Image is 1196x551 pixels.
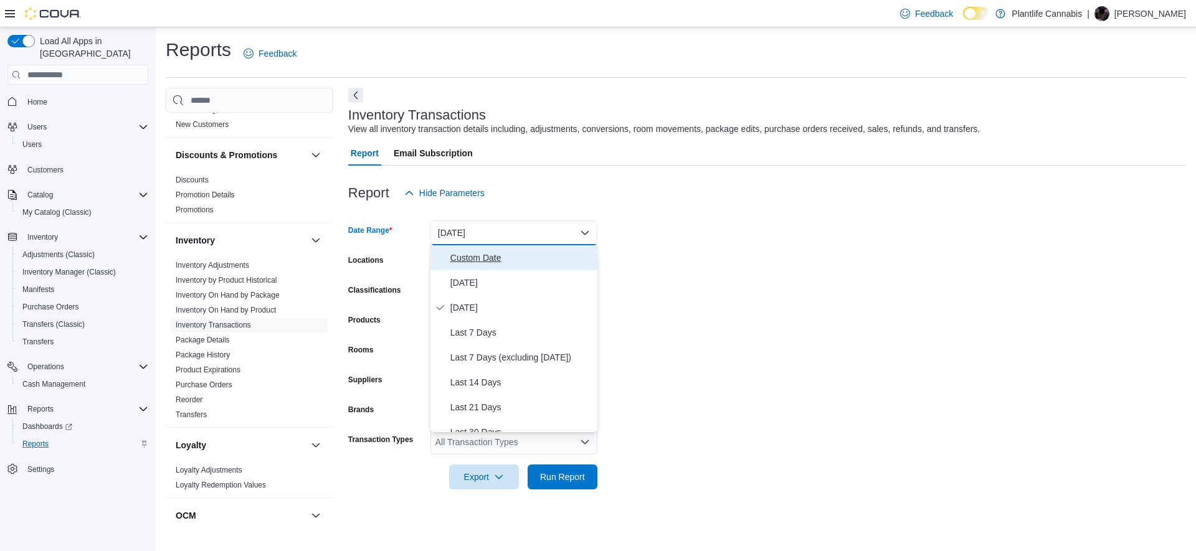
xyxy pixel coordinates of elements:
[176,290,280,300] span: Inventory On Hand by Package
[176,175,209,185] span: Discounts
[22,461,148,477] span: Settings
[17,436,54,451] a: Reports
[239,41,301,66] a: Feedback
[22,187,58,202] button: Catalog
[27,190,53,200] span: Catalog
[308,148,323,162] button: Discounts & Promotions
[348,225,392,235] label: Date Range
[17,247,148,262] span: Adjustments (Classic)
[176,465,242,475] span: Loyalty Adjustments
[176,336,230,344] a: Package Details
[580,437,590,447] button: Open list of options
[176,439,206,451] h3: Loyalty
[430,245,597,432] div: Select listbox
[27,122,47,132] span: Users
[25,7,81,20] img: Cova
[1087,6,1089,21] p: |
[528,464,597,489] button: Run Report
[399,181,490,205] button: Hide Parameters
[27,165,64,175] span: Customers
[2,186,153,204] button: Catalog
[17,282,148,297] span: Manifests
[895,1,958,26] a: Feedback
[22,402,148,417] span: Reports
[348,345,374,355] label: Rooms
[176,205,214,214] a: Promotions
[450,400,592,415] span: Last 21 Days
[27,404,54,414] span: Reports
[176,305,276,315] span: Inventory On Hand by Product
[12,246,153,263] button: Adjustments (Classic)
[176,149,277,161] h3: Discounts & Promotions
[22,359,148,374] span: Operations
[457,464,511,489] span: Export
[2,460,153,478] button: Settings
[17,137,148,152] span: Users
[1094,6,1109,21] div: Jenn Armitage
[22,93,148,109] span: Home
[348,405,374,415] label: Brands
[450,300,592,315] span: [DATE]
[2,400,153,418] button: Reports
[450,425,592,440] span: Last 30 Days
[176,261,249,270] a: Inventory Adjustments
[176,351,230,359] a: Package History
[176,291,280,299] a: Inventory On Hand by Package
[176,481,266,489] a: Loyalty Redemption Values
[176,205,214,215] span: Promotions
[17,436,148,451] span: Reports
[35,35,148,60] span: Load All Apps in [GEOGRAPHIC_DATA]
[176,380,232,389] a: Purchase Orders
[7,87,148,511] nav: Complex example
[176,120,229,130] span: New Customers
[22,230,63,245] button: Inventory
[351,141,379,166] span: Report
[22,120,148,134] span: Users
[17,317,90,332] a: Transfers (Classic)
[176,395,202,404] a: Reorder
[176,191,235,199] a: Promotion Details
[17,247,100,262] a: Adjustments (Classic)
[17,419,77,434] a: Dashboards
[308,233,323,248] button: Inventory
[27,232,58,242] span: Inventory
[176,234,306,247] button: Inventory
[348,315,381,325] label: Products
[348,285,401,295] label: Classifications
[12,204,153,221] button: My Catalog (Classic)
[176,509,306,522] button: OCM
[17,205,148,220] span: My Catalog (Classic)
[450,325,592,340] span: Last 7 Days
[22,285,54,294] span: Manifests
[348,123,980,136] div: View all inventory transaction details including, adjustments, conversions, room movements, packa...
[176,275,277,285] span: Inventory by Product Historical
[22,95,52,110] a: Home
[22,207,92,217] span: My Catalog (Classic)
[17,205,97,220] a: My Catalog (Classic)
[259,47,297,60] span: Feedback
[17,334,59,349] a: Transfers
[2,118,153,136] button: Users
[1114,6,1186,21] p: [PERSON_NAME]
[22,319,85,329] span: Transfers (Classic)
[22,421,72,431] span: Dashboards
[348,375,382,385] label: Suppliers
[176,149,306,161] button: Discounts & Promotions
[176,321,251,329] a: Inventory Transactions
[12,316,153,333] button: Transfers (Classic)
[176,480,266,490] span: Loyalty Redemption Values
[176,365,240,374] a: Product Expirations
[348,186,389,200] h3: Report
[12,136,153,153] button: Users
[22,139,42,149] span: Users
[348,88,363,103] button: Next
[394,141,473,166] span: Email Subscription
[12,333,153,351] button: Transfers
[166,37,231,62] h1: Reports
[2,92,153,110] button: Home
[22,267,116,277] span: Inventory Manager (Classic)
[22,162,69,177] a: Customers
[22,379,85,389] span: Cash Management
[17,282,59,297] a: Manifests
[176,410,207,419] a: Transfers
